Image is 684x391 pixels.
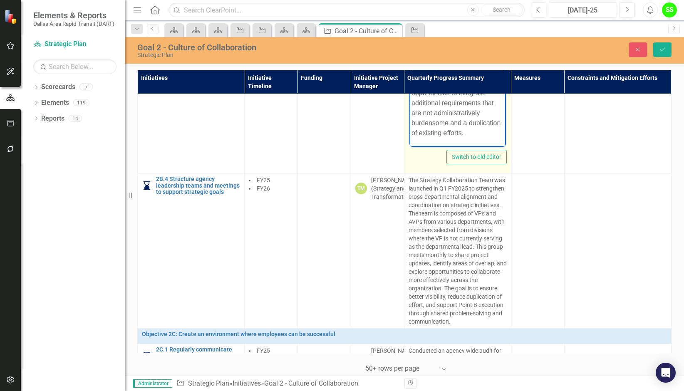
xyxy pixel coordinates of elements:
a: Scorecards [41,82,75,92]
a: Initiatives [233,379,261,387]
div: » » [176,379,398,389]
div: [PERSON_NAME][US_STATE] (Communications) [371,346,419,371]
button: [DATE]-25 [549,2,617,17]
div: [PERSON_NAME] (Strategy and Transformation) [371,176,416,201]
button: Switch to old editor [446,150,507,164]
span: FY25 [257,177,270,183]
div: [DATE]-25 [552,5,614,15]
div: Open Intercom Messenger [656,363,676,383]
span: FY26 [257,185,270,192]
span: Search [493,6,511,13]
small: Dallas Area Rapid Transit (DART) [33,20,114,27]
a: Elements [41,98,69,108]
input: Search ClearPoint... [169,3,525,17]
div: Goal 2 - Culture of Collaboration [264,379,358,387]
div: 7 [79,84,93,91]
div: Goal 2 - Culture of Collaboration [335,26,400,36]
a: 2B.4 Structure agency leadership teams and meetings to support strategic goals [156,176,240,195]
button: SS [662,2,677,17]
p: To establish a standard project charter, staff will identify pain points and needs during the pro... [2,27,94,136]
div: Goal 2 - Culture of Collaboration [137,43,434,52]
span: Administrator [133,379,172,388]
div: 14 [69,115,82,122]
button: Search [481,4,523,16]
div: TM [355,183,367,194]
a: Reports [41,114,64,124]
a: Objective 2C: Create an environment where employees can be successful [142,331,667,337]
img: ClearPoint Strategy [4,10,19,24]
a: Strategic Plan [188,379,229,387]
a: Strategic Plan [33,40,116,49]
img: In Progress [142,351,152,361]
p: The Strategy Collaboration Team was launched in Q1 FY2025 to strengthen cross-departmental alignm... [409,176,507,326]
a: 2C.1 Regularly communicate the strategic vision, goals, and values in this plan [156,346,240,366]
span: FY25 [257,347,270,354]
div: 119 [73,99,89,106]
span: Elements & Reports [33,10,114,20]
input: Search Below... [33,59,116,74]
div: Strategic Plan [137,52,434,58]
img: In Progress [142,181,152,191]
